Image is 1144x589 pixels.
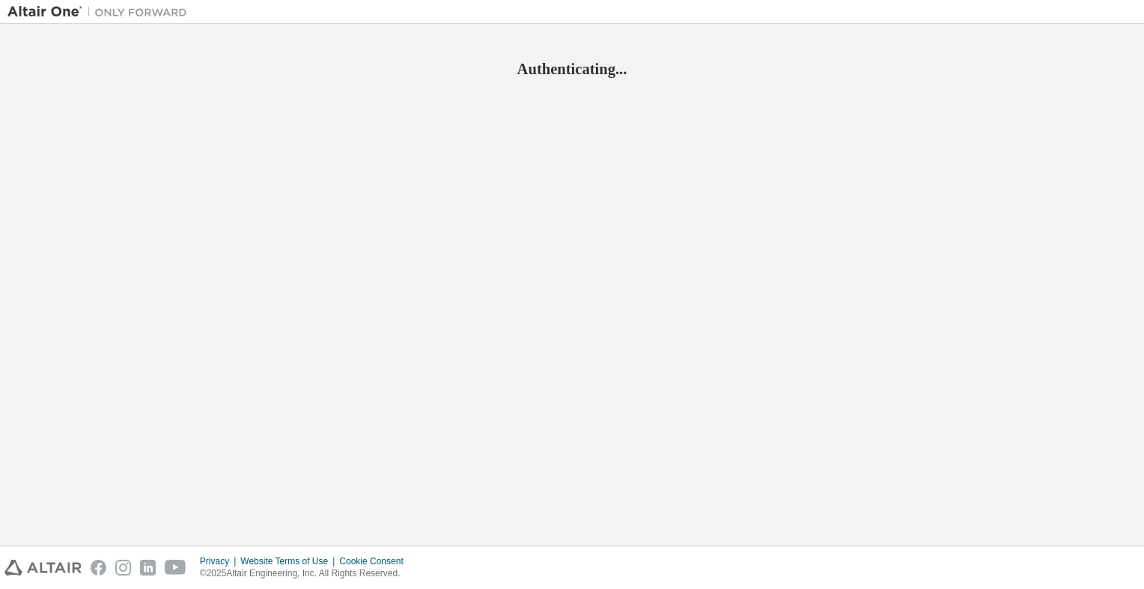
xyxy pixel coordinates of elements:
[7,4,195,19] img: Altair One
[165,560,186,576] img: youtube.svg
[200,555,240,567] div: Privacy
[140,560,156,576] img: linkedin.svg
[339,555,412,567] div: Cookie Consent
[240,555,339,567] div: Website Terms of Use
[115,560,131,576] img: instagram.svg
[7,59,1137,79] h2: Authenticating...
[4,560,82,576] img: altair_logo.svg
[200,567,413,580] p: © 2025 Altair Engineering, Inc. All Rights Reserved.
[91,560,106,576] img: facebook.svg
